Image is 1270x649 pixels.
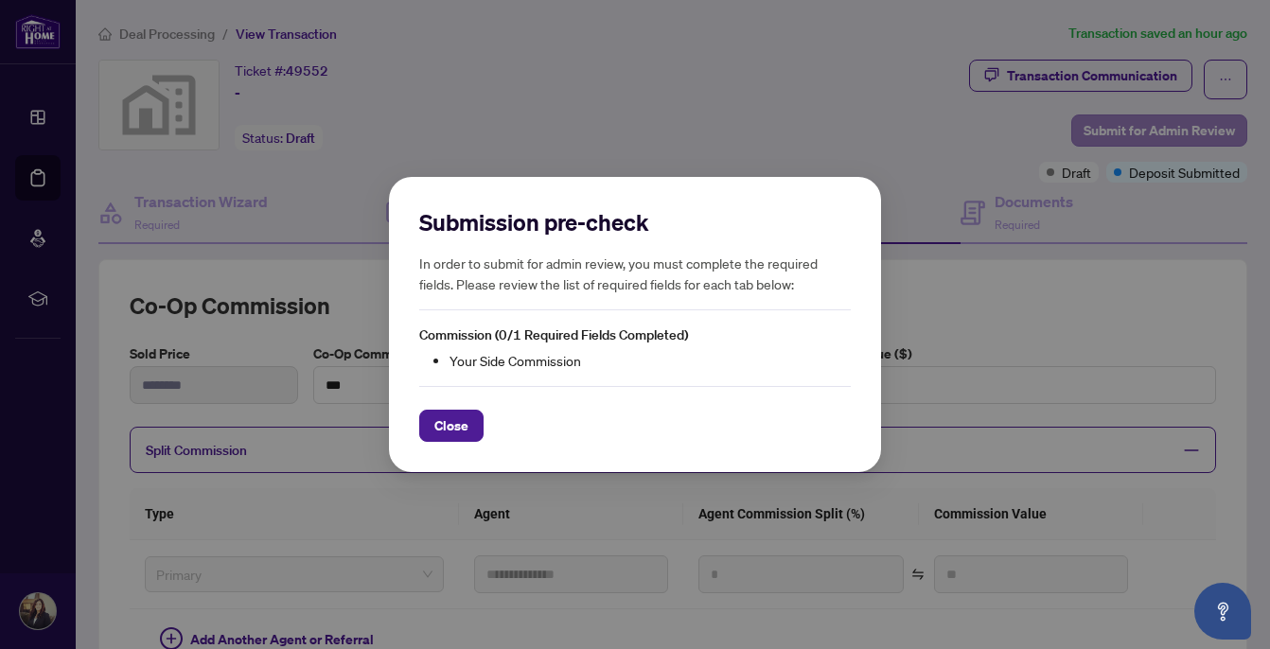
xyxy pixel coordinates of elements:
[450,350,851,371] li: Your Side Commission
[434,411,468,441] span: Close
[1194,583,1251,640] button: Open asap
[419,326,688,343] span: Commission (0/1 Required Fields Completed)
[419,410,484,442] button: Close
[419,253,851,294] h5: In order to submit for admin review, you must complete the required fields. Please review the lis...
[419,207,851,237] h2: Submission pre-check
